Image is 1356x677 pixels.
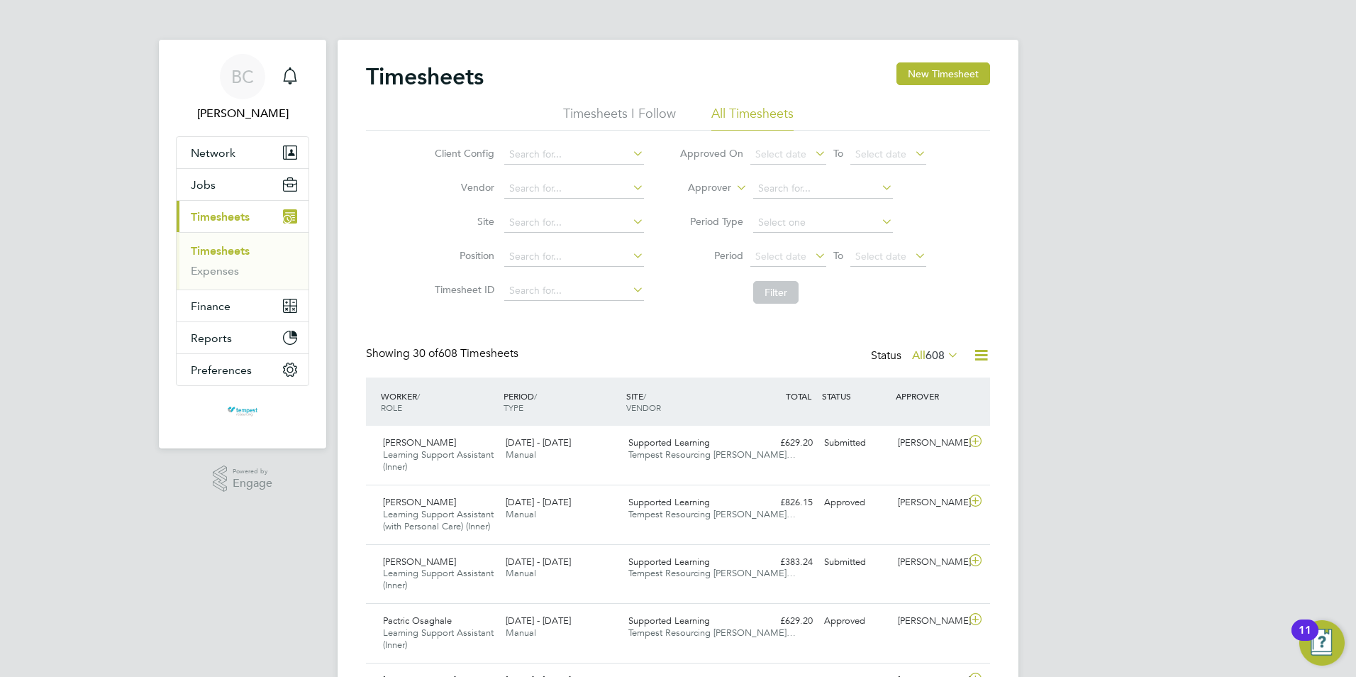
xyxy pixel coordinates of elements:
[366,346,521,361] div: Showing
[626,402,661,413] span: VENDOR
[381,402,402,413] span: ROLE
[233,466,272,478] span: Powered by
[177,322,309,353] button: Reports
[745,610,818,633] div: £629.20
[383,627,494,651] span: Learning Support Assistant (Inner)
[191,244,250,258] a: Timesheets
[383,508,494,532] span: Learning Support Assistant (with Personal Care) (Inner)
[829,144,847,163] span: To
[506,556,571,568] span: [DATE] - [DATE]
[628,448,796,461] span: Tempest Resourcing [PERSON_NAME]…
[892,491,966,514] div: [PERSON_NAME]
[506,508,536,520] span: Manual
[417,390,420,402] span: /
[628,567,796,579] span: Tempest Resourcing [PERSON_NAME]…
[191,299,230,313] span: Finance
[159,40,326,448] nav: Main navigation
[667,181,731,195] label: Approver
[506,436,571,448] span: [DATE] - [DATE]
[177,169,309,200] button: Jobs
[679,215,743,228] label: Period Type
[679,147,743,160] label: Approved On
[896,62,990,85] button: New Timesheet
[191,146,235,160] span: Network
[191,331,232,345] span: Reports
[506,567,536,579] span: Manual
[892,610,966,633] div: [PERSON_NAME]
[430,283,494,296] label: Timesheet ID
[233,478,272,490] span: Engage
[753,179,893,199] input: Search for...
[745,491,818,514] div: £826.15
[855,250,906,263] span: Select date
[191,264,239,277] a: Expenses
[506,615,571,627] span: [DATE] - [DATE]
[504,179,644,199] input: Search for...
[818,551,892,574] div: Submitted
[755,148,806,160] span: Select date
[413,346,518,360] span: 608 Timesheets
[892,431,966,455] div: [PERSON_NAME]
[623,383,745,420] div: SITE
[829,246,847,265] span: To
[711,105,794,131] li: All Timesheets
[226,400,258,423] img: tempestresourcing-logo-retina.png
[366,62,484,91] h2: Timesheets
[177,232,309,290] div: Timesheets
[628,436,710,448] span: Supported Learning
[818,491,892,514] div: Approved
[504,213,644,233] input: Search for...
[745,431,818,455] div: £629.20
[871,346,962,366] div: Status
[430,181,494,194] label: Vendor
[430,147,494,160] label: Client Config
[745,551,818,574] div: £383.24
[176,400,309,423] a: Go to home page
[855,148,906,160] span: Select date
[1299,630,1311,649] div: 11
[628,627,796,639] span: Tempest Resourcing [PERSON_NAME]…
[430,249,494,262] label: Position
[755,250,806,263] span: Select date
[534,390,537,402] span: /
[383,556,456,568] span: [PERSON_NAME]
[231,67,254,86] span: BC
[500,383,623,420] div: PERIOD
[892,551,966,574] div: [PERSON_NAME]
[191,210,250,224] span: Timesheets
[563,105,676,131] li: Timesheets I Follow
[176,105,309,122] span: Becky Crawley
[506,496,571,508] span: [DATE] - [DATE]
[383,615,452,627] span: Pactric Osaghale
[383,448,494,473] span: Learning Support Assistant (Inner)
[191,363,252,377] span: Preferences
[628,615,710,627] span: Supported Learning
[504,402,523,413] span: TYPE
[177,137,309,168] button: Network
[191,178,216,192] span: Jobs
[213,466,273,492] a: Powered byEngage
[818,431,892,455] div: Submitted
[926,348,945,363] span: 608
[176,54,309,122] a: BC[PERSON_NAME]
[504,145,644,165] input: Search for...
[506,448,536,461] span: Manual
[383,436,456,448] span: [PERSON_NAME]
[818,610,892,633] div: Approved
[383,496,456,508] span: [PERSON_NAME]
[892,383,966,409] div: APPROVER
[753,281,799,304] button: Filter
[679,249,743,262] label: Period
[430,215,494,228] label: Site
[413,346,438,360] span: 30 of
[753,213,893,233] input: Select one
[818,383,892,409] div: STATUS
[177,201,309,232] button: Timesheets
[377,383,500,420] div: WORKER
[177,290,309,321] button: Finance
[628,496,710,508] span: Supported Learning
[1299,620,1345,666] button: Open Resource Center, 11 new notifications
[177,354,309,385] button: Preferences
[504,281,644,301] input: Search for...
[628,508,796,520] span: Tempest Resourcing [PERSON_NAME]…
